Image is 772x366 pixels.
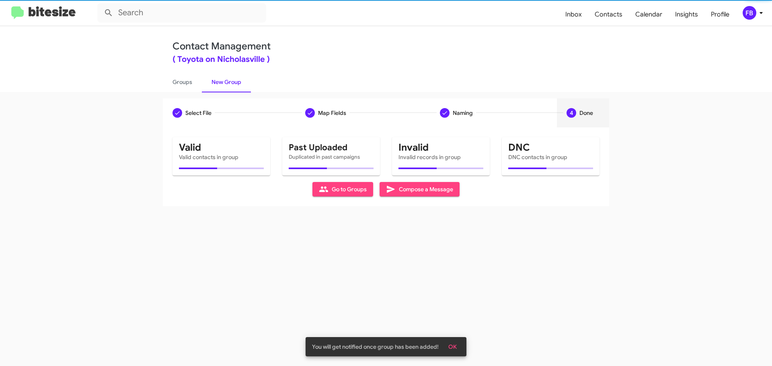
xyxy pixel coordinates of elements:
button: OK [442,339,463,354]
a: Groups [163,72,202,92]
span: Compose a Message [386,182,453,196]
button: Compose a Message [380,182,460,196]
mat-card-subtitle: Invalid records in group [398,153,483,161]
a: Contact Management [172,40,271,52]
div: ( Toyota on Nicholasville ) [172,55,600,63]
span: OK [448,339,457,354]
a: Calendar [629,3,669,26]
button: FB [736,6,763,20]
div: FB [743,6,756,20]
span: You will get notified once group has been added! [312,343,439,351]
mat-card-title: DNC [508,143,593,151]
mat-card-title: Past Uploaded [289,143,374,151]
a: New Group [202,72,251,92]
mat-card-title: Invalid [398,143,483,151]
a: Insights [669,3,704,26]
mat-card-title: Valid [179,143,264,151]
span: Go to Groups [319,182,367,196]
a: Inbox [559,3,588,26]
a: Profile [704,3,736,26]
mat-card-subtitle: Duplicated in past campaigns [289,153,374,161]
button: Go to Groups [312,182,373,196]
input: Search [97,3,266,22]
a: Contacts [588,3,629,26]
mat-card-subtitle: DNC contacts in group [508,153,593,161]
mat-card-subtitle: Valid contacts in group [179,153,264,161]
